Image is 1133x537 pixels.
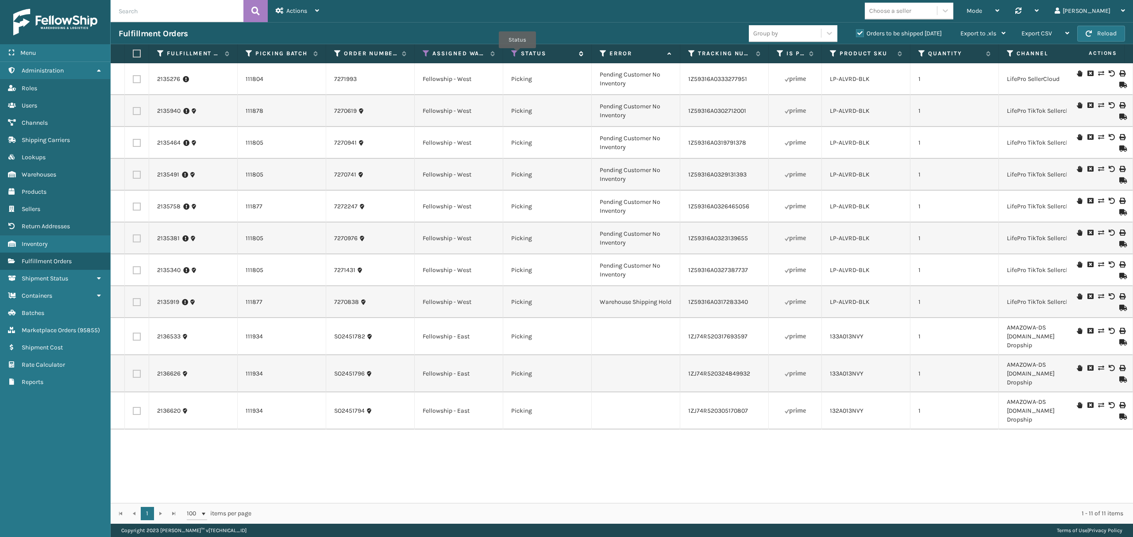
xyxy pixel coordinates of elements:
a: 1Z59316A0317283340 [688,298,748,306]
td: Picking [503,222,592,254]
span: Containers [22,292,52,299]
td: Pending Customer No Inventory [592,127,680,159]
i: Cancel Fulfillment Order [1087,328,1093,334]
a: 2135491 [157,170,179,179]
td: 1 [910,191,999,222]
i: On Hold [1077,70,1082,77]
i: Void Label [1109,402,1114,408]
a: 132A013NVY [830,407,863,414]
td: Picking [503,191,592,222]
label: Picking Batch [255,50,309,58]
a: 1ZJ74R520305170807 [688,407,748,414]
td: 111934 [238,392,326,430]
td: LifePro TikTok Sellercloud [999,254,1087,286]
i: Change shipping [1098,293,1103,299]
td: AMAZOWA-DS [DOMAIN_NAME] Dropship [999,355,1087,392]
i: Mark as Shipped [1119,414,1125,420]
td: 111934 [238,355,326,392]
a: 1Z59316A0326465056 [688,203,749,210]
span: Rate Calculator [22,361,65,368]
td: AMAZOWA-DS [DOMAIN_NAME] Dropship [999,392,1087,430]
i: Cancel Fulfillment Order [1087,365,1093,371]
i: On Hold [1077,198,1082,204]
i: Cancel Fulfillment Order [1087,134,1093,140]
td: 111804 [238,63,326,95]
span: Shipping Carriers [22,136,70,144]
i: Void Label [1109,102,1114,108]
span: Sellers [22,205,40,213]
i: Change shipping [1098,102,1103,108]
i: Void Label [1109,293,1114,299]
a: 1 [141,507,154,520]
td: 1 [910,318,999,355]
i: Mark as Shipped [1119,339,1125,345]
i: Print Label [1119,402,1125,408]
td: Picking [503,392,592,430]
td: LifePro TikTok Sellercloud [999,286,1087,318]
a: 2136533 [157,332,181,341]
span: ( 95855 ) [77,326,100,334]
label: Orders to be shipped [DATE] [856,30,942,37]
a: SO2451782 [334,332,365,341]
td: Fellowship - West [415,95,503,127]
i: Void Label [1109,230,1114,236]
i: Print Label [1119,134,1125,140]
a: LP-ALVRD-BLK [830,139,870,146]
a: 2136620 [157,407,181,415]
a: 7270838 [334,298,359,307]
i: On Hold [1077,102,1082,108]
i: On Hold [1077,230,1082,236]
td: LifePro TikTok Sellercloud [999,191,1087,222]
td: Fellowship - West [415,254,503,286]
td: 111805 [238,159,326,191]
a: 2135940 [157,107,181,115]
i: Mark as Shipped [1119,273,1125,279]
td: 111805 [238,222,326,254]
a: 2135919 [157,298,179,307]
div: 1 - 11 of 11 items [264,509,1123,518]
i: Cancel Fulfillment Order [1087,198,1093,204]
i: Print Label [1119,261,1125,268]
span: Reports [22,378,43,386]
i: Mark as Shipped [1119,376,1125,383]
i: Change shipping [1098,402,1103,408]
i: Cancel Fulfillment Order [1087,230,1093,236]
h3: Fulfillment Orders [119,28,188,39]
span: Mode [967,7,982,15]
a: SO2451794 [334,407,365,415]
a: 2135464 [157,138,181,147]
i: On Hold [1077,261,1082,268]
span: Menu [20,49,36,57]
span: items per page [187,507,251,520]
td: Fellowship - West [415,286,503,318]
td: 111877 [238,286,326,318]
a: 133A013NVY [830,333,863,340]
td: LifePro TikTok Sellercloud [999,159,1087,191]
a: LP-ALVRD-BLK [830,75,870,83]
i: Print Label [1119,230,1125,236]
a: Terms of Use [1057,527,1087,533]
i: Print Label [1119,365,1125,371]
span: Lookups [22,153,46,161]
a: 7271993 [334,75,357,84]
td: Fellowship - West [415,127,503,159]
div: Group by [753,29,778,38]
td: 111877 [238,191,326,222]
td: Fellowship - East [415,355,503,392]
td: 111878 [238,95,326,127]
span: Fulfillment Orders [22,257,72,265]
img: logo [13,9,97,35]
td: Pending Customer No Inventory [592,95,680,127]
a: 1Z59316A0302712001 [688,107,746,115]
i: Void Label [1109,166,1114,172]
td: Fellowship - West [415,222,503,254]
td: Fellowship - West [415,191,503,222]
td: Picking [503,254,592,286]
span: Channels [22,119,48,127]
td: 1 [910,254,999,286]
i: Mark as Shipped [1119,82,1125,88]
i: Print Label [1119,70,1125,77]
i: Change shipping [1098,166,1103,172]
label: Assigned Warehouse [432,50,486,58]
i: Change shipping [1098,365,1103,371]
